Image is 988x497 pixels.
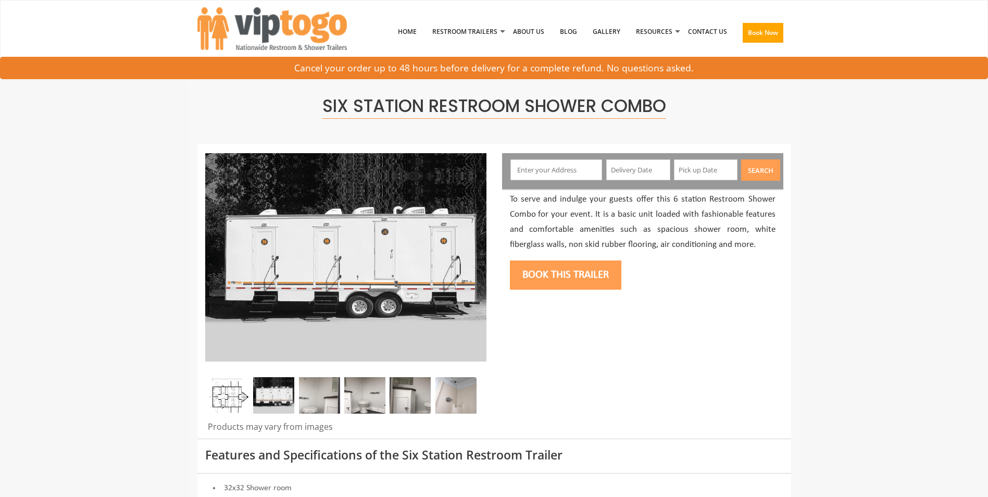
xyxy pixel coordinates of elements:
[197,7,347,50] img: VIPTOGO
[205,482,783,494] li: 32x32 Shower room
[743,23,783,43] button: Book Now
[735,5,791,65] a: Book Now
[585,5,628,59] a: Gallery
[390,377,431,414] img: Inside view of a stall and sink of Six Station Restroom Shower Combo Trailer
[299,377,340,414] img: Inside view of a stall of Six Station Restroom Shower Combo Trailer
[628,5,680,59] a: Resources
[435,377,477,414] img: Inside view of a shower of Six Station Restroom Shower Combo Trailer
[510,260,621,290] button: Book this trailer
[505,5,552,59] a: About Us
[390,5,424,59] a: Home
[552,5,585,59] a: Blog
[205,421,486,439] div: Products may vary from images
[208,377,249,414] img: Floor Plan of 6 station restroom shower combo trailer
[205,449,783,462] h3: Features and Specifications of the Six Station Restroom Trailer
[680,5,735,59] a: Contact Us
[344,377,385,414] img: Inside view of a stall and sink of Six Station Restroom Shower Combo Trailer
[741,159,780,181] button: Search
[510,159,602,180] input: Enter your Address
[510,192,776,253] p: To serve and indulge your guests offer this 6 station Restroom Shower Combo for your event. It is...
[606,159,670,180] input: Delivery Date
[205,153,486,362] img: Full image for six shower combo restroom trailer
[253,377,294,414] img: Full image for six shower combo restroom trailer
[674,159,738,180] input: Pick up Date
[322,94,666,119] span: Six Station Restroom Shower Combo
[424,5,505,59] a: Restroom Trailers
